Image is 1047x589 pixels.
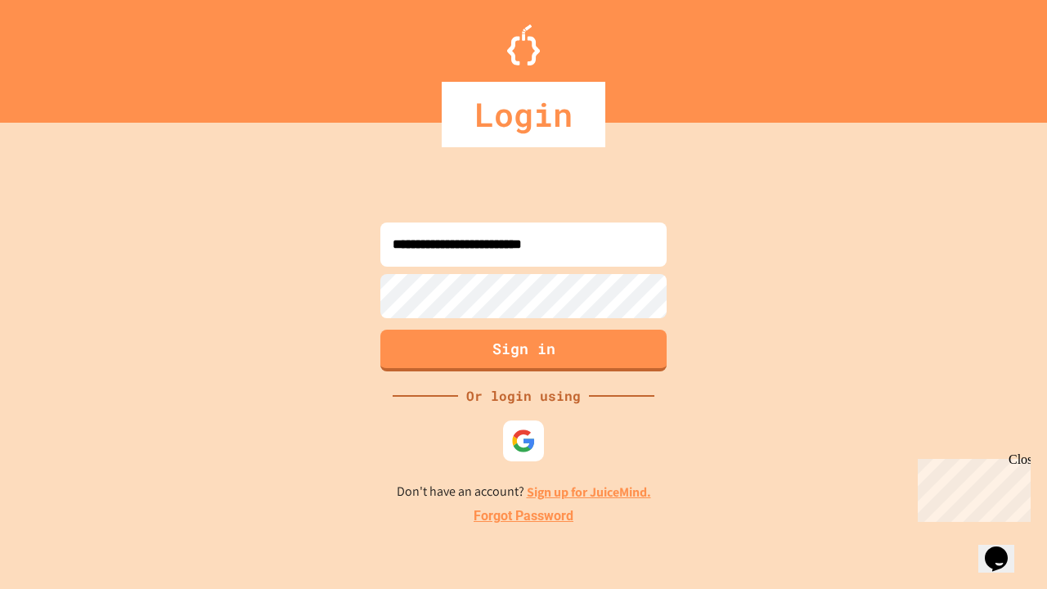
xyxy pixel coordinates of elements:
a: Forgot Password [474,506,573,526]
p: Don't have an account? [397,482,651,502]
div: Chat with us now!Close [7,7,113,104]
button: Sign in [380,330,667,371]
iframe: chat widget [911,452,1031,522]
a: Sign up for JuiceMind. [527,483,651,501]
div: Or login using [458,386,589,406]
div: Login [442,82,605,147]
iframe: chat widget [978,524,1031,573]
img: google-icon.svg [511,429,536,453]
img: Logo.svg [507,25,540,65]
